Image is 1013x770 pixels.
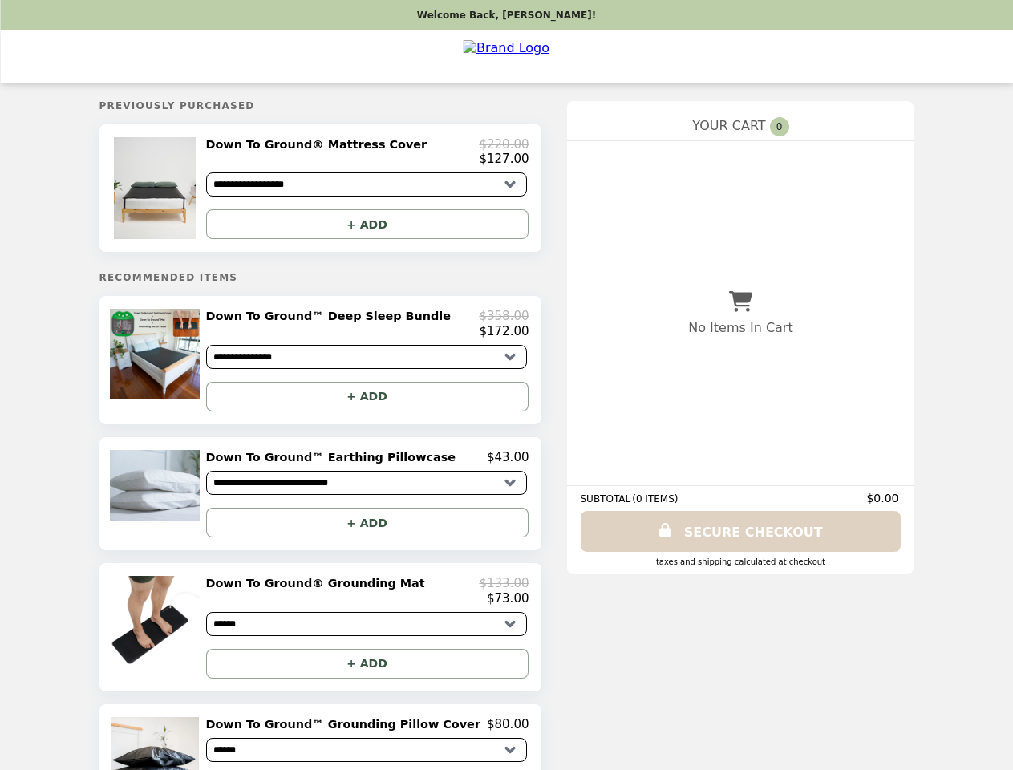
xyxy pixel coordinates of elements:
[479,309,529,323] p: $358.00
[110,450,204,522] img: Down To Ground™ Earthing Pillowcase
[206,345,527,369] select: Select a product variant
[206,309,458,323] h2: Down To Ground™ Deep Sleep Bundle
[464,40,549,73] img: Brand Logo
[99,272,542,283] h5: Recommended Items
[479,137,529,152] p: $220.00
[206,471,527,495] select: Select a product variant
[206,649,529,679] button: + ADD
[580,493,632,505] span: SUBTOTAL
[206,382,529,411] button: + ADD
[692,118,765,133] span: YOUR CART
[206,137,434,152] h2: Down To Ground® Mattress Cover
[99,100,542,111] h5: Previously Purchased
[487,450,529,464] p: $43.00
[206,738,527,762] select: Select a product variant
[206,209,529,239] button: + ADD
[110,576,204,666] img: Down To Ground® Grounding Mat
[479,576,529,590] p: $133.00
[206,172,527,197] select: Select a product variant
[206,508,529,537] button: + ADD
[206,576,432,590] h2: Down To Ground® Grounding Mat
[114,137,200,239] img: Down To Ground® Mattress Cover
[110,309,204,399] img: Down To Ground™ Deep Sleep Bundle
[580,557,901,566] div: Taxes and Shipping calculated at checkout
[632,493,678,505] span: ( 0 ITEMS )
[417,10,596,21] p: Welcome Back, [PERSON_NAME]!
[487,591,529,606] p: $73.00
[487,717,529,731] p: $80.00
[866,492,901,505] span: $0.00
[770,117,789,136] span: 0
[479,152,529,166] p: $127.00
[479,324,529,338] p: $172.00
[206,612,527,636] select: Select a product variant
[206,450,463,464] h2: Down To Ground™ Earthing Pillowcase
[688,320,792,335] p: No Items In Cart
[206,717,487,731] h2: Down To Ground™ Grounding Pillow Cover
